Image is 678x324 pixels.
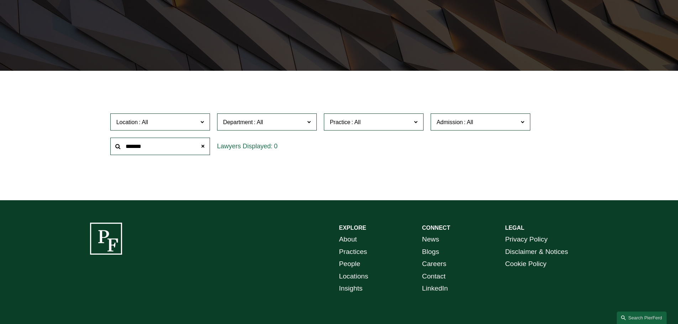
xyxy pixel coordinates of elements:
[339,258,361,270] a: People
[422,225,450,231] strong: CONNECT
[617,312,667,324] a: Search this site
[422,270,446,283] a: Contact
[422,282,448,295] a: LinkedIn
[505,233,547,246] a: Privacy Policy
[422,233,439,246] a: News
[422,246,439,258] a: Blogs
[339,246,367,258] a: Practices
[339,225,366,231] strong: EXPLORE
[339,233,357,246] a: About
[505,225,524,231] strong: LEGAL
[274,143,278,150] span: 0
[505,246,568,258] a: Disclaimer & Notices
[339,282,363,295] a: Insights
[505,258,546,270] a: Cookie Policy
[223,119,253,125] span: Department
[339,270,368,283] a: Locations
[330,119,351,125] span: Practice
[437,119,463,125] span: Admission
[422,258,446,270] a: Careers
[116,119,138,125] span: Location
